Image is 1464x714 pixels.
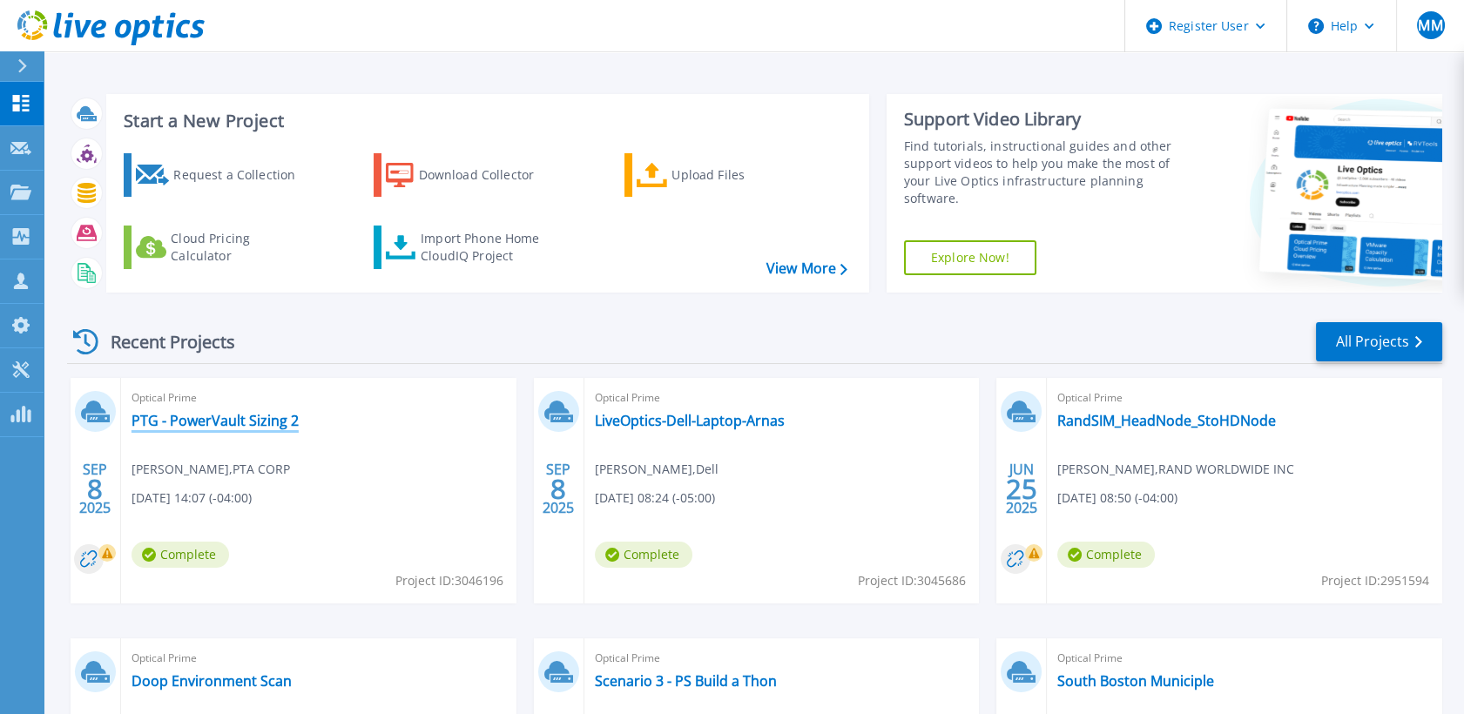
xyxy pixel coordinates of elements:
[595,460,719,479] span: [PERSON_NAME] , Dell
[124,153,318,197] a: Request a Collection
[595,488,715,508] span: [DATE] 08:24 (-05:00)
[1057,672,1214,690] a: South Boston Municiple
[132,388,506,408] span: Optical Prime
[421,230,557,265] div: Import Phone Home CloudIQ Project
[132,542,229,568] span: Complete
[1057,460,1294,479] span: [PERSON_NAME] , RAND WORLDWIDE INC
[132,488,252,508] span: [DATE] 14:07 (-04:00)
[595,388,969,408] span: Optical Prime
[766,260,847,277] a: View More
[132,672,292,690] a: Doop Environment Scan
[542,457,575,521] div: SEP 2025
[132,649,506,668] span: Optical Prime
[671,158,811,192] div: Upload Files
[78,457,111,521] div: SEP 2025
[1418,18,1442,32] span: MM
[595,412,785,429] a: LiveOptics-Dell-Laptop-Arnas
[124,226,318,269] a: Cloud Pricing Calculator
[904,138,1185,207] div: Find tutorials, instructional guides and other support videos to help you make the most of your L...
[374,153,568,197] a: Download Collector
[1057,488,1177,508] span: [DATE] 08:50 (-04:00)
[1005,457,1038,521] div: JUN 2025
[132,412,299,429] a: PTG - PowerVault Sizing 2
[624,153,819,197] a: Upload Files
[1057,649,1432,668] span: Optical Prime
[1057,542,1155,568] span: Complete
[595,542,692,568] span: Complete
[1006,482,1037,496] span: 25
[419,158,558,192] div: Download Collector
[395,571,503,590] span: Project ID: 3046196
[132,460,290,479] span: [PERSON_NAME] , PTA CORP
[858,571,966,590] span: Project ID: 3045686
[904,108,1185,131] div: Support Video Library
[124,111,847,131] h3: Start a New Project
[1316,322,1442,361] a: All Projects
[171,230,310,265] div: Cloud Pricing Calculator
[1321,571,1429,590] span: Project ID: 2951594
[1057,412,1276,429] a: RandSIM_HeadNode_StoHDNode
[595,649,969,668] span: Optical Prime
[87,482,103,496] span: 8
[1057,388,1432,408] span: Optical Prime
[550,482,566,496] span: 8
[595,672,777,690] a: Scenario 3 - PS Build a Thon
[904,240,1036,275] a: Explore Now!
[173,158,313,192] div: Request a Collection
[67,320,259,363] div: Recent Projects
